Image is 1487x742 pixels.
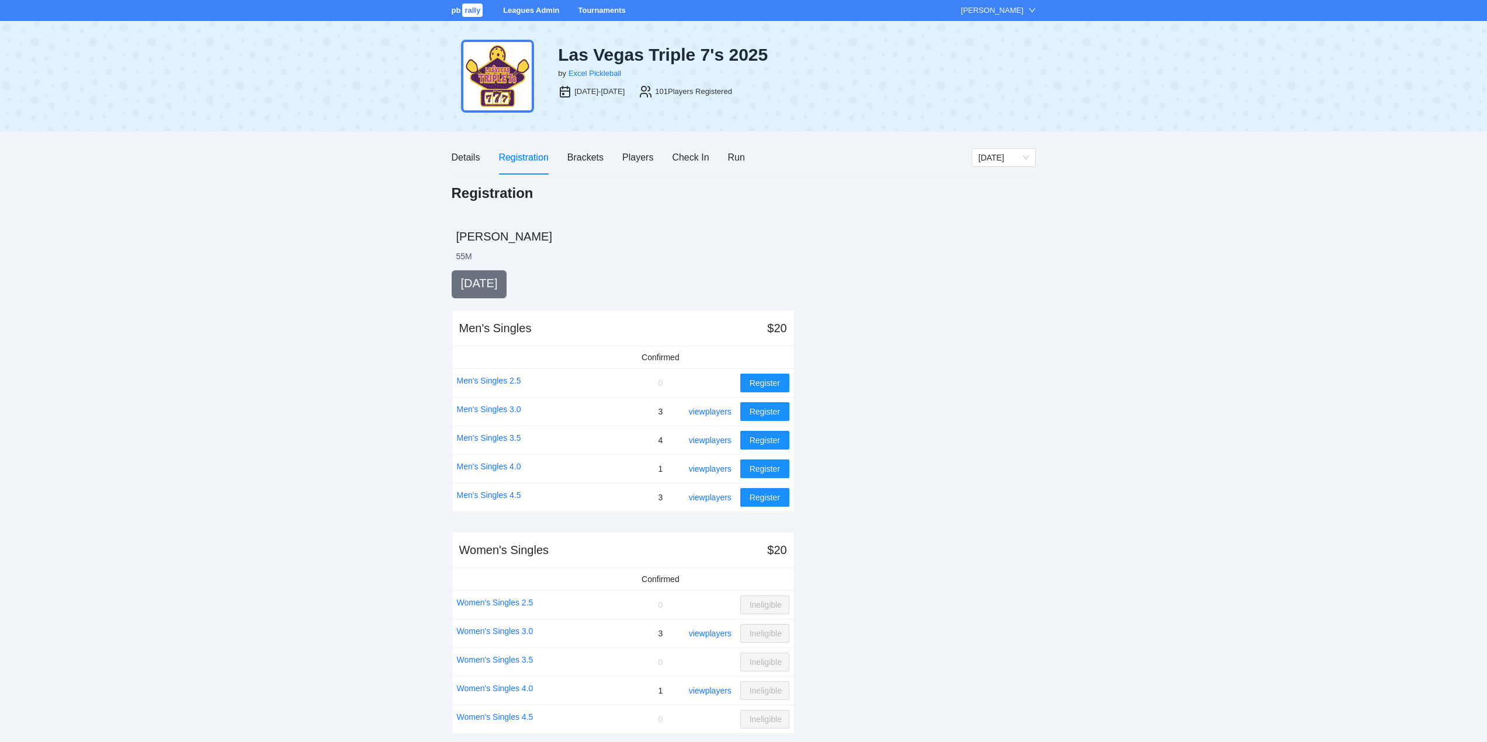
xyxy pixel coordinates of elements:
div: [PERSON_NAME] [961,5,1024,16]
span: rally [462,4,483,17]
a: Excel Pickleball [569,69,621,78]
td: 3 [637,619,684,647]
span: Register [750,491,780,504]
a: Men's Singles 3.0 [457,403,521,416]
span: 0 [658,657,663,667]
button: Register [740,488,789,507]
button: Register [740,459,789,478]
a: Tournaments [578,6,625,15]
div: $20 [767,542,786,558]
img: tiple-sevens-24.png [461,40,534,113]
button: Register [740,431,789,450]
button: Register [740,374,789,392]
button: Ineligible [740,681,789,700]
span: Friday [979,149,1029,166]
div: [DATE]-[DATE] [574,86,625,97]
td: Confirmed [637,346,684,369]
span: pb [452,6,461,15]
td: 1 [637,454,684,483]
a: view players [689,436,732,445]
li: 55 M [456,250,472,262]
button: Ineligible [740,653,789,671]
a: Leagues Admin [503,6,559,15]
a: Women's Singles 2.5 [457,596,533,609]
button: Ineligible [740,595,789,614]
a: Women's Singles 4.5 [457,710,533,723]
span: 0 [658,378,663,388]
span: Register [750,377,780,389]
a: Women's Singles 3.0 [457,625,533,638]
td: 3 [637,483,684,511]
a: view players [689,464,732,473]
div: Run [728,150,745,165]
span: Register [750,405,780,418]
h2: [PERSON_NAME] [456,228,1036,245]
a: Men's Singles 2.5 [457,374,521,387]
button: Register [740,402,789,421]
button: Ineligible [740,624,789,643]
div: Details [452,150,480,165]
a: Men's Singles 4.0 [457,460,521,473]
a: pbrally [452,6,485,15]
a: Women's Singles 4.0 [457,682,533,695]
div: Women's Singles [459,542,549,558]
button: Ineligible [740,710,789,729]
td: Confirmed [637,568,684,591]
a: view players [689,407,732,416]
div: Registration [498,150,548,165]
div: Las Vegas Triple 7's 2025 [558,44,831,65]
td: 3 [637,397,684,426]
td: 1 [637,676,684,705]
a: Women's Singles 3.5 [457,653,533,666]
span: 0 [658,600,663,609]
span: Register [750,434,780,447]
a: view players [689,686,732,695]
a: Men's Singles 4.5 [457,489,521,501]
div: by [558,68,566,79]
a: view players [689,493,732,502]
span: down [1028,6,1036,14]
div: Players [622,150,653,165]
span: [DATE] [461,277,498,290]
h1: Registration [452,184,533,203]
div: Men's Singles [459,320,532,336]
a: Men's Singles 3.5 [457,431,521,444]
a: view players [689,629,732,638]
td: 4 [637,426,684,454]
div: 101 Players Registered [655,86,732,97]
div: $20 [767,320,786,336]
div: Brackets [567,150,604,165]
div: Check In [672,150,709,165]
span: Register [750,462,780,475]
span: 0 [658,715,663,724]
